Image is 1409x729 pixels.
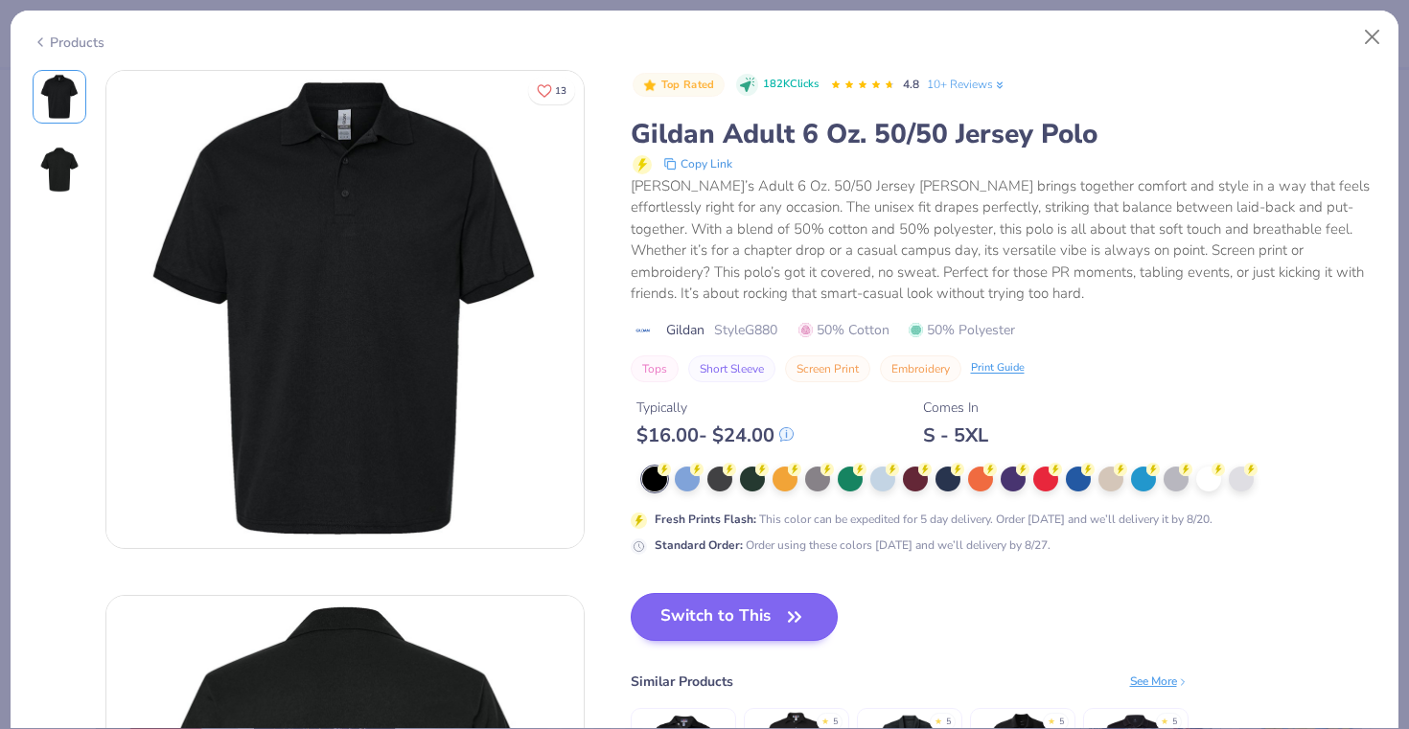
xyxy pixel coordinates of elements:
[688,355,775,382] button: Short Sleeve
[763,77,819,93] span: 182K Clicks
[642,78,658,93] img: Top Rated sort
[636,398,794,418] div: Typically
[1048,716,1055,723] div: ★
[923,423,988,447] div: S - 5XL
[880,355,961,382] button: Embroidery
[971,360,1025,376] div: Print Guide
[658,152,738,175] button: copy to clipboard
[830,70,895,101] div: 4.8 Stars
[1059,716,1064,729] div: 5
[106,71,584,548] img: Front
[1130,672,1189,690] div: See More
[785,355,870,382] button: Screen Print
[36,147,82,193] img: Back
[821,716,829,723] div: ★
[903,77,919,92] span: 4.8
[1172,716,1177,729] div: 5
[633,73,725,98] button: Badge Button
[1161,716,1168,723] div: ★
[655,536,1051,554] div: Order using these colors [DATE] and we’ll delivery by 8/27.
[555,86,566,96] span: 13
[655,511,1213,528] div: This color can be expedited for 5 day delivery. Order [DATE] and we’ll delivery it by 8/20.
[655,512,756,527] strong: Fresh Prints Flash :
[946,716,951,729] div: 5
[927,76,1006,93] a: 10+ Reviews
[666,320,704,340] span: Gildan
[661,80,715,90] span: Top Rated
[1354,19,1391,56] button: Close
[631,175,1377,305] div: [PERSON_NAME]’s Adult 6 Oz. 50/50 Jersey [PERSON_NAME] brings together comfort and style in a way...
[631,323,657,338] img: brand logo
[33,33,104,53] div: Products
[636,423,794,447] div: $ 16.00 - $ 24.00
[631,672,733,692] div: Similar Products
[655,537,743,553] strong: Standard Order :
[631,593,839,641] button: Switch to This
[631,116,1377,152] div: Gildan Adult 6 Oz. 50/50 Jersey Polo
[909,320,1015,340] span: 50% Polyester
[923,398,988,418] div: Comes In
[833,716,838,729] div: 5
[36,74,82,120] img: Front
[631,355,679,382] button: Tops
[798,320,889,340] span: 50% Cotton
[714,320,777,340] span: Style G880
[528,77,575,104] button: Like
[935,716,942,723] div: ★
